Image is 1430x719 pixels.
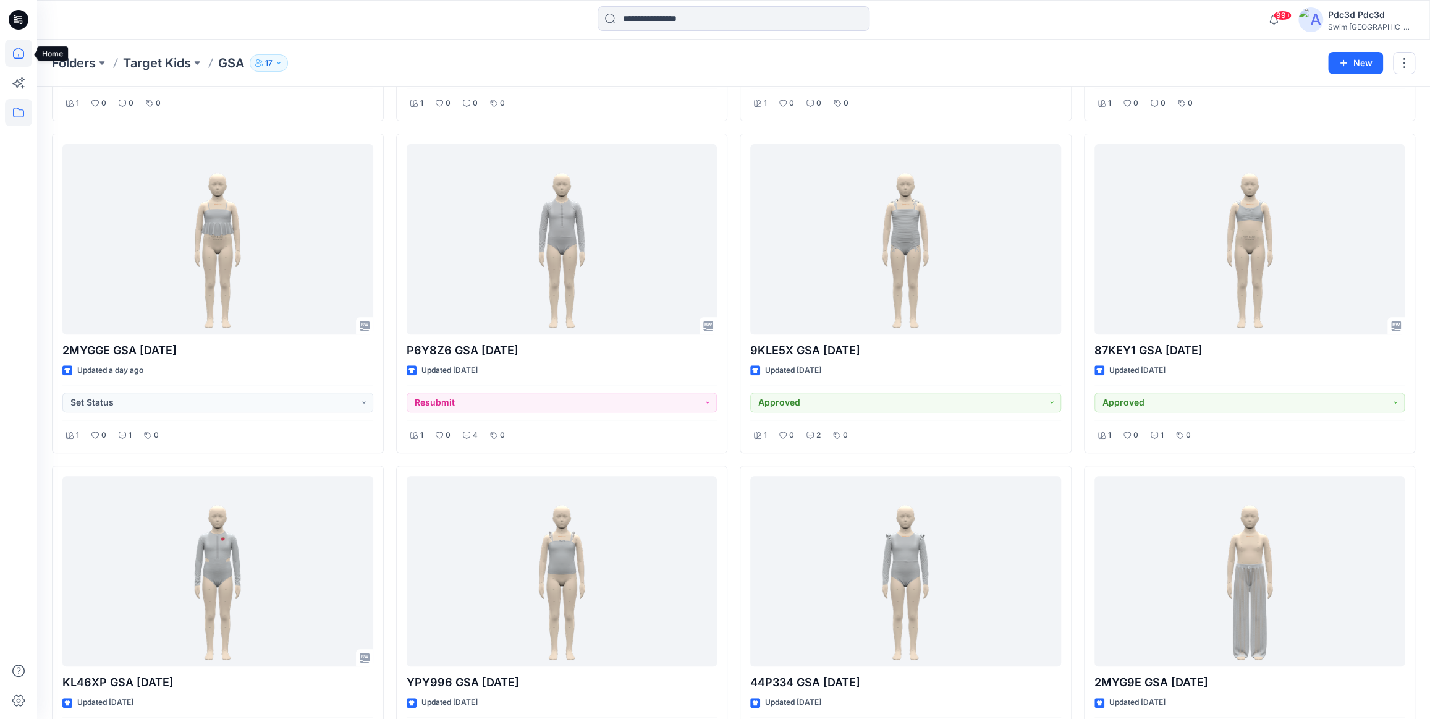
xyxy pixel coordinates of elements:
p: 0 [1133,97,1138,110]
button: 17 [250,54,288,72]
p: 1 [129,429,132,442]
p: 0 [1186,429,1191,442]
a: YPY996 GSA 2025.6.16 [407,476,717,666]
p: 1 [764,429,767,442]
a: 44P334 GSA 2025.6.19 [750,476,1061,666]
a: 2MYG9E GSA 2025.6.17 [1094,476,1405,666]
p: 2 [816,429,821,442]
p: 1 [76,97,79,110]
p: Updated [DATE] [77,696,133,709]
p: 2MYGGE GSA [DATE] [62,342,373,359]
a: KL46XP GSA 2025.8.12 [62,476,373,666]
p: 0 [156,97,161,110]
a: 2MYGGE GSA 2025.6.16 [62,144,373,334]
p: 0 [844,97,848,110]
p: 1 [420,97,423,110]
p: 1 [1108,97,1111,110]
p: 2MYG9E GSA [DATE] [1094,674,1405,691]
p: 0 [154,429,159,442]
p: Updated [DATE] [1109,364,1166,377]
p: 4 [473,429,478,442]
p: Updated [DATE] [421,696,478,709]
p: 0 [1161,97,1166,110]
a: 9KLE5X GSA 2025.07.31 [750,144,1061,334]
p: 0 [816,97,821,110]
div: Pdc3d Pdc3d [1328,7,1415,22]
p: P6Y8Z6 GSA [DATE] [407,342,717,359]
a: 87KEY1 GSA 2025.8.7 [1094,144,1405,334]
p: 17 [265,56,273,70]
p: KL46XP GSA [DATE] [62,674,373,691]
button: New [1328,52,1383,74]
p: 0 [1133,429,1138,442]
p: 0 [1188,97,1193,110]
a: Folders [52,54,96,72]
a: Target Kids [123,54,191,72]
img: avatar [1298,7,1323,32]
a: P6Y8Z6 GSA 2025.09.02 [407,144,717,334]
p: 1 [764,97,767,110]
p: Updated [DATE] [765,364,821,377]
span: 99+ [1273,11,1292,20]
p: 44P334 GSA [DATE] [750,674,1061,691]
p: 0 [500,97,505,110]
p: Updated [DATE] [765,696,821,709]
p: 0 [473,97,478,110]
p: 0 [101,429,106,442]
p: GSA [218,54,245,72]
p: 87KEY1 GSA [DATE] [1094,342,1405,359]
p: 0 [500,429,505,442]
p: 0 [446,429,451,442]
p: Updated [DATE] [421,364,478,377]
p: 0 [446,97,451,110]
p: 1 [76,429,79,442]
p: Updated [DATE] [1109,696,1166,709]
p: 0 [789,429,794,442]
p: YPY996 GSA [DATE] [407,674,717,691]
p: 0 [843,429,848,442]
p: 0 [789,97,794,110]
p: 1 [420,429,423,442]
p: 1 [1108,429,1111,442]
p: 0 [129,97,133,110]
p: 0 [101,97,106,110]
div: Swim [GEOGRAPHIC_DATA] [1328,22,1415,32]
p: 1 [1161,429,1164,442]
p: Updated a day ago [77,364,143,377]
p: 9KLE5X GSA [DATE] [750,342,1061,359]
